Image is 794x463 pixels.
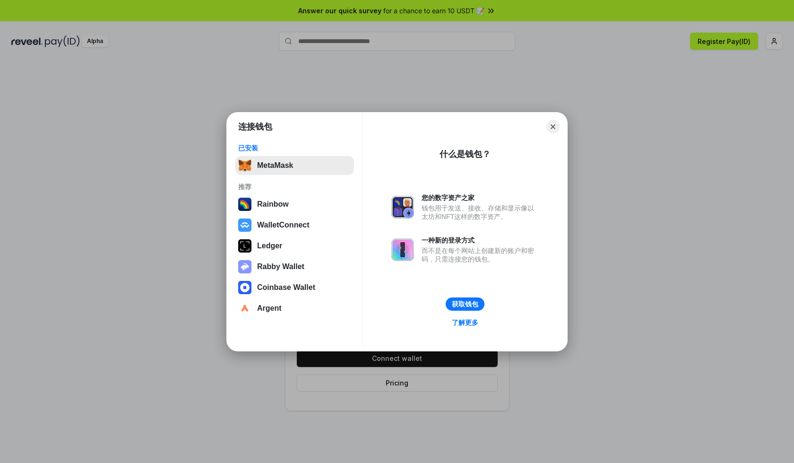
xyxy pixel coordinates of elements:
[235,195,354,214] button: Rainbow
[235,257,354,276] button: Rabby Wallet
[257,221,310,229] div: WalletConnect
[446,316,484,329] a: 了解更多
[238,183,351,191] div: 推荐
[257,200,289,209] div: Rainbow
[452,300,478,308] div: 获取钱包
[235,278,354,297] button: Coinbase Wallet
[238,198,251,211] img: svg+xml,%3Csvg%20width%3D%22120%22%20height%3D%22120%22%20viewBox%3D%220%200%20120%20120%22%20fil...
[238,281,251,294] img: svg+xml,%3Csvg%20width%3D%2228%22%20height%3D%2228%22%20viewBox%3D%220%200%2028%2028%22%20fill%3D...
[257,304,282,313] div: Argent
[422,193,539,202] div: 您的数字资产之家
[235,236,354,255] button: Ledger
[257,283,315,292] div: Coinbase Wallet
[422,236,539,245] div: 一种新的登录方式
[238,239,251,253] img: svg+xml,%3Csvg%20xmlns%3D%22http%3A%2F%2Fwww.w3.org%2F2000%2Fsvg%22%20width%3D%2228%22%20height%3...
[238,121,272,132] h1: 连接钱包
[422,246,539,263] div: 而不是在每个网站上创建新的账户和密码，只需连接您的钱包。
[452,318,478,327] div: 了解更多
[257,161,293,170] div: MetaMask
[440,149,491,160] div: 什么是钱包？
[391,196,414,218] img: svg+xml,%3Csvg%20xmlns%3D%22http%3A%2F%2Fwww.w3.org%2F2000%2Fsvg%22%20fill%3D%22none%22%20viewBox...
[257,262,304,271] div: Rabby Wallet
[422,204,539,221] div: 钱包用于发送、接收、存储和显示像以太坊和NFT这样的数字资产。
[446,297,484,311] button: 获取钱包
[238,144,351,152] div: 已安装
[235,299,354,318] button: Argent
[238,260,251,273] img: svg+xml,%3Csvg%20xmlns%3D%22http%3A%2F%2Fwww.w3.org%2F2000%2Fsvg%22%20fill%3D%22none%22%20viewBox...
[238,302,251,315] img: svg+xml,%3Csvg%20width%3D%2228%22%20height%3D%2228%22%20viewBox%3D%220%200%2028%2028%22%20fill%3D...
[235,216,354,235] button: WalletConnect
[257,242,282,250] div: Ledger
[546,120,560,133] button: Close
[391,238,414,261] img: svg+xml,%3Csvg%20xmlns%3D%22http%3A%2F%2Fwww.w3.org%2F2000%2Fsvg%22%20fill%3D%22none%22%20viewBox...
[238,159,251,172] img: svg+xml,%3Csvg%20fill%3D%22none%22%20height%3D%2233%22%20viewBox%3D%220%200%2035%2033%22%20width%...
[235,156,354,175] button: MetaMask
[238,218,251,232] img: svg+xml,%3Csvg%20width%3D%2228%22%20height%3D%2228%22%20viewBox%3D%220%200%2028%2028%22%20fill%3D...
